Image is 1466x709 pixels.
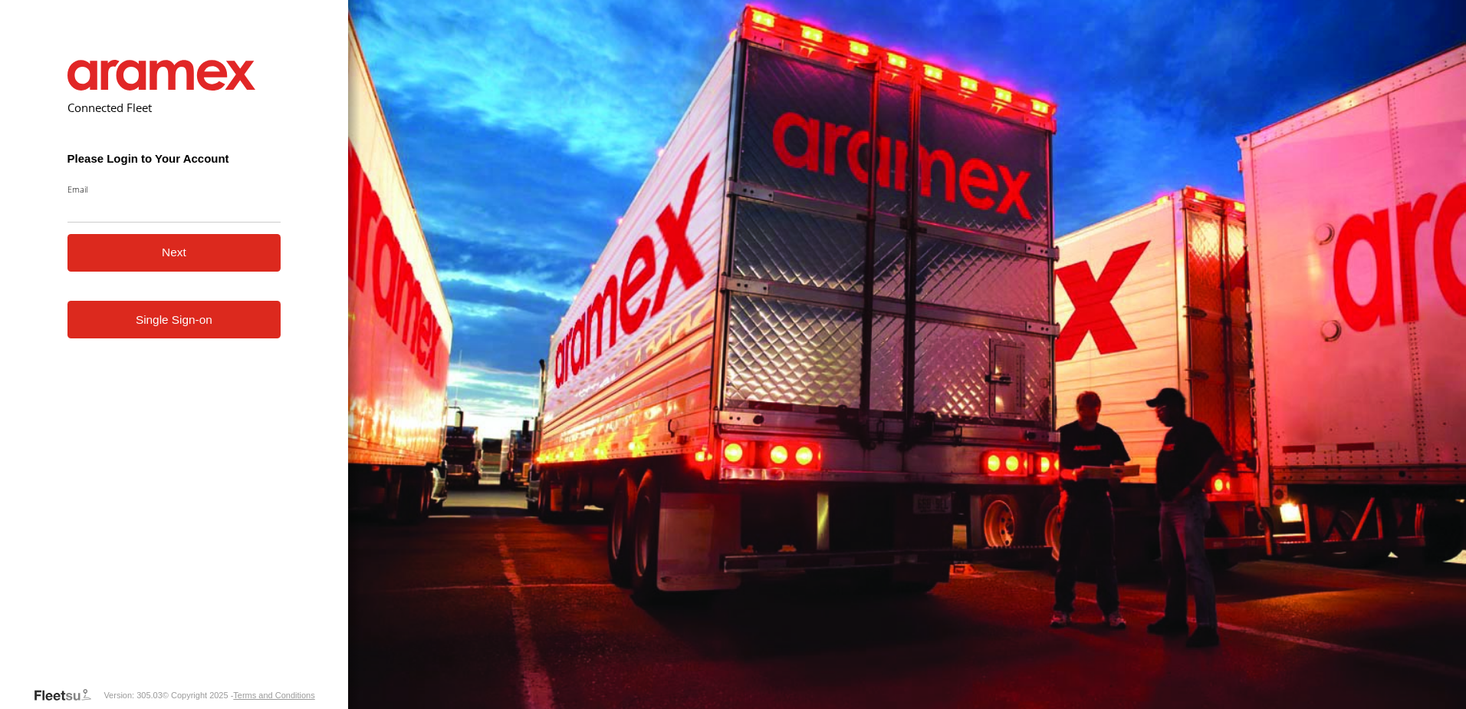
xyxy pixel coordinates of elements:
[163,691,315,700] div: © Copyright 2025 -
[67,100,281,115] h2: Connected Fleet
[67,152,281,165] h3: Please Login to Your Account
[104,691,162,700] div: Version: 305.03
[233,691,314,700] a: Terms and Conditions
[67,183,281,195] label: Email
[67,60,256,91] img: Aramex
[33,688,104,703] a: Visit our Website
[67,234,281,272] button: Next
[67,301,281,338] a: Single Sign-on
